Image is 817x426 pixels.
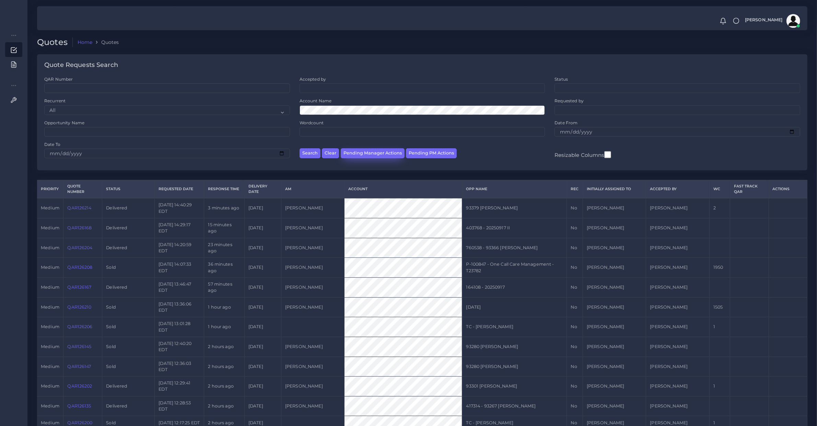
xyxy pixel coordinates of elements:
td: [DATE] [244,218,281,238]
td: [PERSON_NAME] [646,238,710,258]
td: 93379 [PERSON_NAME] [462,198,567,218]
td: [PERSON_NAME] [646,357,710,377]
td: [PERSON_NAME] [646,258,710,278]
td: Sold [102,258,155,278]
h2: Quotes [37,37,73,47]
span: medium [41,324,59,329]
label: Resizable Columns [555,150,611,159]
td: [PERSON_NAME] [281,198,345,218]
td: [PERSON_NAME] [281,277,345,297]
span: medium [41,225,59,230]
td: [DATE] 13:36:06 EDT [155,297,204,317]
td: [PERSON_NAME] [646,218,710,238]
a: QAR126202 [67,383,92,389]
th: Delivery Date [244,180,281,198]
td: No [567,377,583,396]
td: [PERSON_NAME] [583,317,646,337]
td: 3 minutes ago [204,198,244,218]
td: [PERSON_NAME] [281,297,345,317]
td: 1505 [709,297,730,317]
a: QAR126135 [67,403,91,408]
td: [DATE] 12:36:03 EDT [155,357,204,377]
label: Accepted by [300,76,326,82]
td: 23 minutes ago [204,238,244,258]
td: No [567,297,583,317]
a: [PERSON_NAME]avatar [742,14,803,28]
td: [PERSON_NAME] [281,396,345,416]
td: No [567,337,583,357]
td: Delivered [102,238,155,258]
td: Delivered [102,396,155,416]
td: [PERSON_NAME] [646,317,710,337]
td: [PERSON_NAME] [583,337,646,357]
th: Requested Date [155,180,204,198]
td: [PERSON_NAME] [281,357,345,377]
label: Wordcount [300,120,324,126]
td: [DATE] [244,238,281,258]
a: QAR126167 [67,285,91,290]
td: [DATE] [244,317,281,337]
td: 2 [709,198,730,218]
td: [PERSON_NAME] [281,337,345,357]
th: AM [281,180,345,198]
span: medium [41,364,59,369]
td: Delivered [102,277,155,297]
th: Priority [37,180,63,198]
td: [DATE] [462,297,567,317]
a: QAR126204 [67,245,92,250]
td: 2 hours ago [204,377,244,396]
td: [PERSON_NAME] [281,258,345,278]
td: [PERSON_NAME] [281,377,345,396]
td: [DATE] [244,377,281,396]
th: REC [567,180,583,198]
img: avatar [786,14,800,28]
td: No [567,238,583,258]
td: [DATE] [244,337,281,357]
td: [DATE] 14:29:17 EDT [155,218,204,238]
th: Fast Track QAR [730,180,769,198]
a: QAR126208 [67,265,92,270]
td: [DATE] 13:01:28 EDT [155,317,204,337]
td: No [567,317,583,337]
td: No [567,258,583,278]
input: Resizable Columns [604,150,611,159]
td: [PERSON_NAME] [281,218,345,238]
label: Status [555,76,568,82]
td: [DATE] 14:40:29 EDT [155,198,204,218]
span: medium [41,205,59,210]
td: No [567,218,583,238]
td: [PERSON_NAME] [583,218,646,238]
td: 36 minutes ago [204,258,244,278]
td: 1950 [709,258,730,278]
td: [DATE] 14:20:59 EDT [155,238,204,258]
a: QAR126214 [67,205,91,210]
a: Home [78,39,93,46]
th: Response Time [204,180,244,198]
td: Sold [102,317,155,337]
td: [PERSON_NAME] [583,396,646,416]
td: 93280 [PERSON_NAME] [462,337,567,357]
td: 1 [709,377,730,396]
td: Sold [102,297,155,317]
td: P-100847 - One Call Care Management - T23782 [462,258,567,278]
td: Delivered [102,198,155,218]
span: medium [41,304,59,310]
td: 2 hours ago [204,357,244,377]
label: Recurrent [44,98,66,104]
th: Actions [769,180,807,198]
a: QAR126147 [67,364,91,369]
td: 417314 - 93267 [PERSON_NAME] [462,396,567,416]
td: [PERSON_NAME] [281,238,345,258]
td: [DATE] 12:28:53 EDT [155,396,204,416]
button: Clear [322,148,339,158]
td: [DATE] 13:46:47 EDT [155,277,204,297]
td: [DATE] 12:40:20 EDT [155,337,204,357]
a: QAR126168 [67,225,92,230]
td: [PERSON_NAME] [583,238,646,258]
td: No [567,396,583,416]
a: QAR126206 [67,324,92,329]
td: 93301 [PERSON_NAME] [462,377,567,396]
td: 760538 - 93366 [PERSON_NAME] [462,238,567,258]
label: Account Name [300,98,332,104]
td: [PERSON_NAME] [646,377,710,396]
